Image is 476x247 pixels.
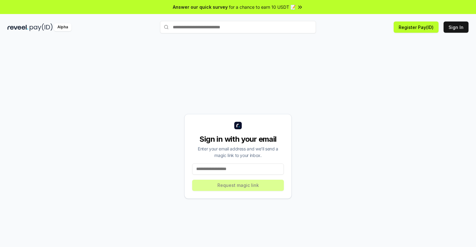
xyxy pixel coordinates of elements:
img: reveel_dark [7,23,28,31]
div: Sign in with your email [192,134,284,144]
div: Alpha [54,23,71,31]
img: logo_small [234,122,242,129]
div: Enter your email address and we’ll send a magic link to your inbox. [192,145,284,159]
img: pay_id [30,23,53,31]
button: Sign In [444,21,469,33]
span: Answer our quick survey [173,4,228,10]
span: for a chance to earn 10 USDT 📝 [229,4,296,10]
button: Register Pay(ID) [394,21,439,33]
